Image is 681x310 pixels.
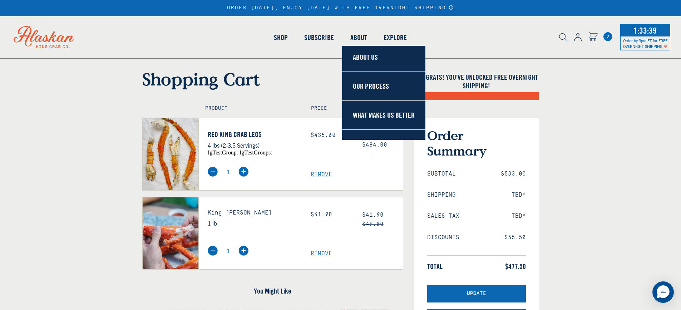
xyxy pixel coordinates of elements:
[427,192,456,198] span: Shipping
[588,32,598,42] a: Cart
[311,171,403,178] a: Remove
[467,291,486,297] span: Update
[208,141,300,150] p: 4 lbs (2-3.5 Servings)
[208,218,300,228] p: 1 lb
[208,210,300,216] h3: King [PERSON_NAME]
[4,16,84,58] img: Alaskan King Crab Co. logo
[375,17,415,58] a: Explore
[449,5,454,10] a: Announcement Bar Modal
[311,105,346,112] h4: Price
[603,32,612,41] span: 2
[342,17,375,58] a: About
[296,17,342,58] a: Subscribe
[427,171,456,177] span: Subtotal
[240,149,272,156] span: igTestGroups:
[574,33,582,41] img: account
[311,211,351,218] div: $41.90
[311,250,403,257] a: Remove
[427,234,459,241] span: Discounts
[603,32,612,41] a: Cart
[664,44,667,49] span: Shipping Notice Icon
[501,171,526,177] span: $533.00
[362,212,384,218] span: $41.90
[362,142,387,148] s: $484.00
[142,287,403,295] h4: You Might Like
[623,38,667,49] span: Order by 3pm ET for FREE OVERNIGHT SHIPPING
[505,262,526,271] span: $477.50
[342,53,425,72] a: About Us
[208,167,218,177] img: minus
[414,73,539,90] h4: Congrats! You've unlocked FREE OVERNIGHT SHIPPING!
[238,246,248,256] img: plus
[311,132,351,139] div: $435.60
[227,5,454,11] div: ORDER [DATE], ENJOY [DATE] WITH FREE OVERNIGHT SHIPPING
[504,234,526,241] span: $55.50
[143,197,199,269] img: King Crab Knuckles - 1 lb
[427,285,526,302] button: Update
[427,213,459,220] span: Sales Tax
[362,221,384,227] s: $49.00
[142,69,403,89] h1: Shopping Cart
[652,281,674,303] div: Messenger Dummy Widget
[342,111,425,130] a: What Makes Us Better
[238,167,248,177] img: plus
[427,262,443,271] span: Total
[266,17,296,58] a: Shop
[559,33,567,41] img: search
[632,23,658,38] span: 1:33:39
[208,149,238,156] span: igTestGroup:
[427,128,526,158] h3: Order Summary
[205,105,296,112] h4: Product
[342,82,425,101] a: Our Process
[208,130,300,139] a: Red King Crab Legs
[143,118,199,190] img: Red King Crab Legs - 4 lbs (2-3.5 Servings)
[208,246,218,256] img: minus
